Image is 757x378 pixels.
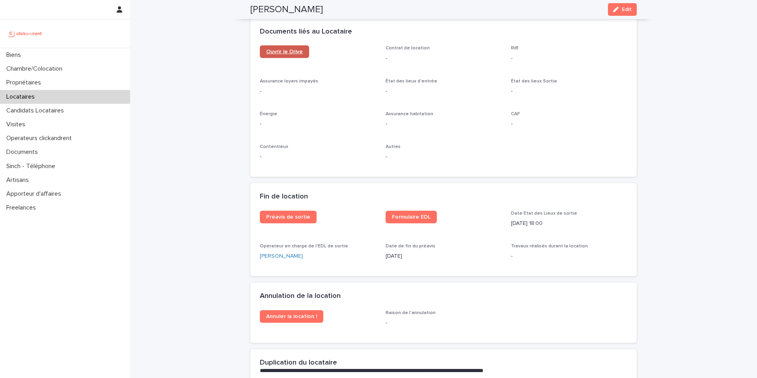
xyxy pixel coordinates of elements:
[3,107,70,114] p: Candidats Locataires
[266,214,310,220] span: Préavis de sortie
[260,244,348,249] span: Opérateur en charge de l'EDL de sortie
[511,219,627,228] p: [DATE] 18:00
[260,120,376,128] p: -
[511,244,588,249] span: Travaux réalisés durant la location
[386,319,502,327] p: -
[386,120,502,128] p: -
[386,252,502,260] p: [DATE]
[3,93,41,101] p: Locataires
[511,54,627,63] p: -
[260,193,308,201] h2: Fin de location
[386,311,436,315] span: Raison de l'annulation
[250,4,323,15] h2: [PERSON_NAME]
[622,7,632,12] span: Edit
[3,148,44,156] p: Documents
[511,252,627,260] p: -
[260,79,318,84] span: Assurance loyers impayés
[3,163,62,170] p: Sinch - Téléphone
[511,87,627,95] p: -
[3,135,78,142] p: Operateurs clickandrent
[260,292,341,301] h2: Annulation de la location
[260,144,288,149] span: Contentieux
[260,252,303,260] a: [PERSON_NAME]
[260,28,352,36] h2: Documents liés au Locataire
[386,79,437,84] span: État des lieux d'entrée
[386,54,502,63] p: -
[386,153,502,161] p: -
[386,211,437,223] a: Formulaire EDL
[511,211,577,216] span: Date Etat des Lieux de sortie
[266,314,317,319] span: Annuler la location !
[3,204,42,211] p: Freelances
[260,87,376,95] p: -
[260,359,337,367] h2: Duplication du locataire
[3,176,35,184] p: Artisans
[511,79,557,84] span: État des lieux Sortie
[260,153,376,161] p: -
[260,310,323,323] a: Annuler la location !
[3,190,67,198] p: Apporteur d'affaires
[392,214,431,220] span: Formulaire EDL
[260,211,317,223] a: Préavis de sortie
[386,112,433,116] span: Assurance habitation
[3,121,32,128] p: Visites
[260,112,277,116] span: Énergie
[511,112,520,116] span: CAF
[3,51,27,59] p: Biens
[3,65,69,73] p: Chambre/Colocation
[386,144,401,149] span: Autres
[3,79,47,86] p: Propriétaires
[511,120,627,128] p: -
[6,26,45,41] img: UCB0brd3T0yccxBKYDjQ
[386,87,502,95] p: -
[260,45,309,58] a: Ouvrir le Drive
[608,3,637,16] button: Edit
[386,46,430,51] span: Contrat de location
[386,244,435,249] span: Date de fin du préavis
[266,49,303,54] span: Ouvrir le Drive
[511,46,518,51] span: RiB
